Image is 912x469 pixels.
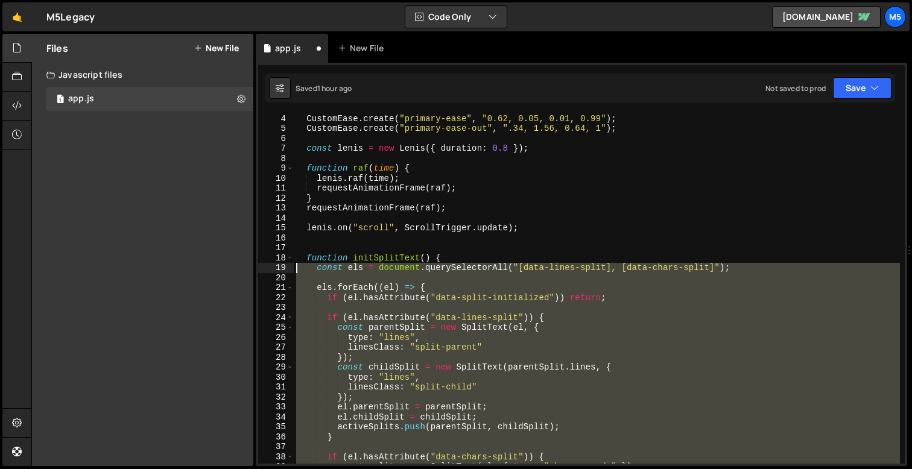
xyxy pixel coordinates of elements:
[258,442,294,452] div: 37
[258,452,294,462] div: 38
[258,412,294,423] div: 34
[275,42,301,54] div: app.js
[57,95,64,105] span: 1
[258,313,294,323] div: 24
[338,42,388,54] div: New File
[258,323,294,333] div: 25
[258,333,294,343] div: 26
[765,83,826,93] div: Not saved to prod
[2,2,32,31] a: 🤙
[258,154,294,164] div: 8
[258,243,294,253] div: 17
[258,422,294,432] div: 35
[258,213,294,224] div: 14
[258,124,294,134] div: 5
[258,392,294,403] div: 32
[772,6,881,28] a: [DOMAIN_NAME]
[194,43,239,53] button: New File
[258,263,294,273] div: 19
[68,93,94,104] div: app.js
[258,293,294,303] div: 22
[833,77,891,99] button: Save
[405,6,507,28] button: Code Only
[258,253,294,263] div: 18
[258,174,294,184] div: 10
[884,6,906,28] a: M5
[258,373,294,383] div: 30
[317,83,352,93] div: 1 hour ago
[258,432,294,442] div: 36
[258,223,294,233] div: 15
[296,83,352,93] div: Saved
[46,10,95,24] div: M5Legacy
[258,303,294,313] div: 23
[258,382,294,392] div: 31
[258,342,294,353] div: 27
[258,114,294,124] div: 4
[258,194,294,204] div: 12
[258,203,294,213] div: 13
[258,353,294,363] div: 28
[258,283,294,293] div: 21
[258,273,294,283] div: 20
[258,183,294,194] div: 11
[32,63,253,87] div: Javascript files
[46,42,68,55] h2: Files
[258,402,294,412] div: 33
[258,163,294,174] div: 9
[46,87,253,111] div: 17055/46915.js
[258,233,294,244] div: 16
[258,143,294,154] div: 7
[258,362,294,373] div: 29
[258,134,294,144] div: 6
